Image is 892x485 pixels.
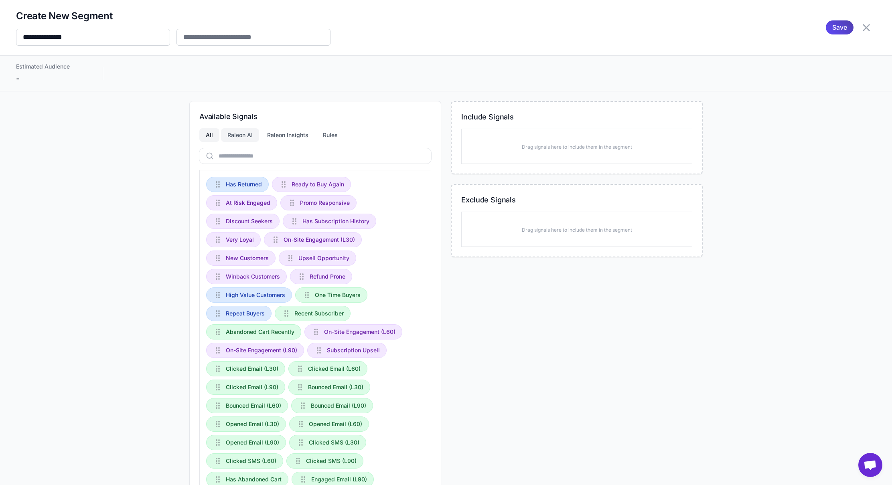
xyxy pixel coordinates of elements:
[226,438,279,447] span: Opened Email (L90)
[226,364,278,373] span: Clicked Email (L30)
[324,327,395,336] span: On-Site Engagement (L60)
[284,235,355,244] span: On-Site Engagement (L30)
[16,73,87,85] div: -
[311,401,366,410] span: Bounced Email (L90)
[315,291,361,299] span: One Time Buyers
[522,226,632,234] p: Drag signals here to include them in the segment
[310,272,345,281] span: Refund Prone
[226,475,282,484] span: Has Abandoned Cart
[298,254,349,263] span: Upsell Opportunity
[309,438,359,447] span: Clicked SMS (L30)
[226,383,278,392] span: Clicked Email (L90)
[16,62,87,71] div: Estimated Audience
[306,457,357,465] span: Clicked SMS (L90)
[327,346,380,355] span: Subscription Upsell
[226,401,281,410] span: Bounced Email (L60)
[309,420,362,428] span: Opened Email (L60)
[294,309,344,318] span: Recent Subscriber
[316,128,344,142] div: Rules
[300,198,350,207] span: Promo Responsive
[226,198,270,207] span: At Risk Engaged
[226,180,262,189] span: Has Returned
[16,10,330,22] h2: Create New Segment
[221,128,259,142] div: Raleon AI
[226,420,279,428] span: Opened Email (L30)
[226,291,285,299] span: High Value Customers
[226,217,273,226] span: Discount Seekers
[226,327,294,336] span: Abandoned Cart Recently
[226,457,276,465] span: Clicked SMS (L60)
[226,272,280,281] span: Winback Customers
[308,383,363,392] span: Bounced Email (L30)
[461,111,692,122] h3: Include Signals
[226,235,254,244] span: Very Loyal
[199,111,431,122] h3: Available Signals
[261,128,315,142] div: Raleon Insights
[292,180,344,189] span: Ready to Buy Again
[226,346,297,355] span: On-Site Engagement (L90)
[199,128,219,142] div: All
[832,20,847,34] span: Save
[461,194,692,205] h3: Exclude Signals
[311,475,367,484] span: Engaged Email (L90)
[226,254,269,263] span: New Customers
[308,364,361,373] span: Clicked Email (L60)
[226,309,265,318] span: Repeat Buyers
[302,217,369,226] span: Has Subscription History
[858,453,882,477] div: Open chat
[522,143,632,151] p: Drag signals here to include them in the segment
